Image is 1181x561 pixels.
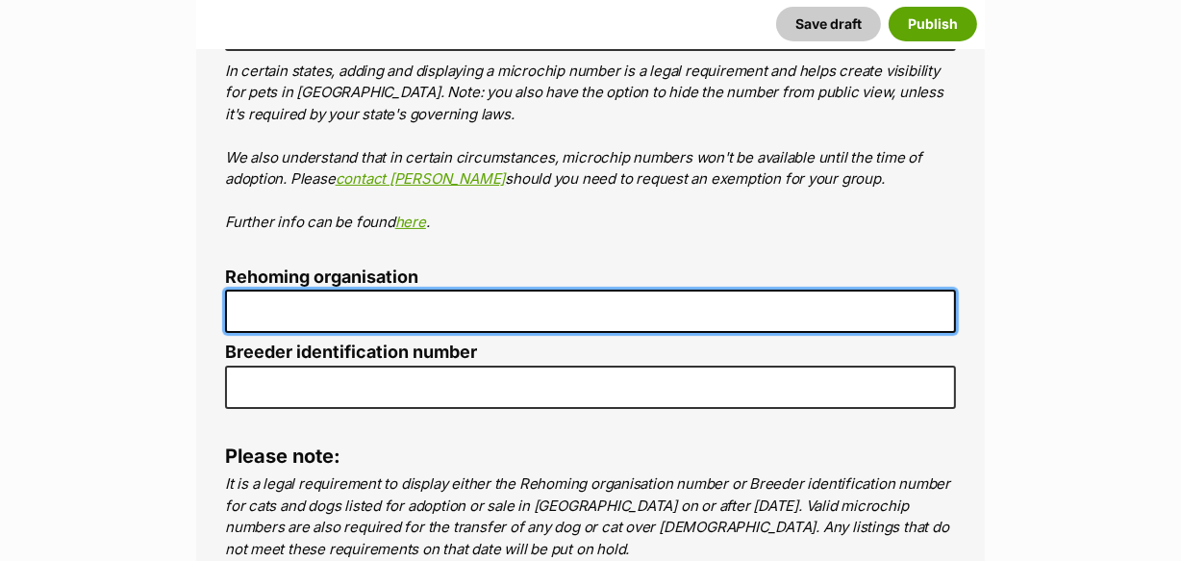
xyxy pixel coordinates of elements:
label: Breeder identification number [225,343,956,363]
button: Publish [889,7,977,41]
label: Rehoming organisation [225,268,956,288]
a: contact [PERSON_NAME] [336,169,506,188]
p: In certain states, adding and displaying a microchip number is a legal requirement and helps crea... [225,61,956,234]
a: here [395,213,426,231]
button: Save draft [776,7,881,41]
h4: Please note: [225,444,956,469]
p: It is a legal requirement to display either the Rehoming organisation number or Breeder identific... [225,473,956,560]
